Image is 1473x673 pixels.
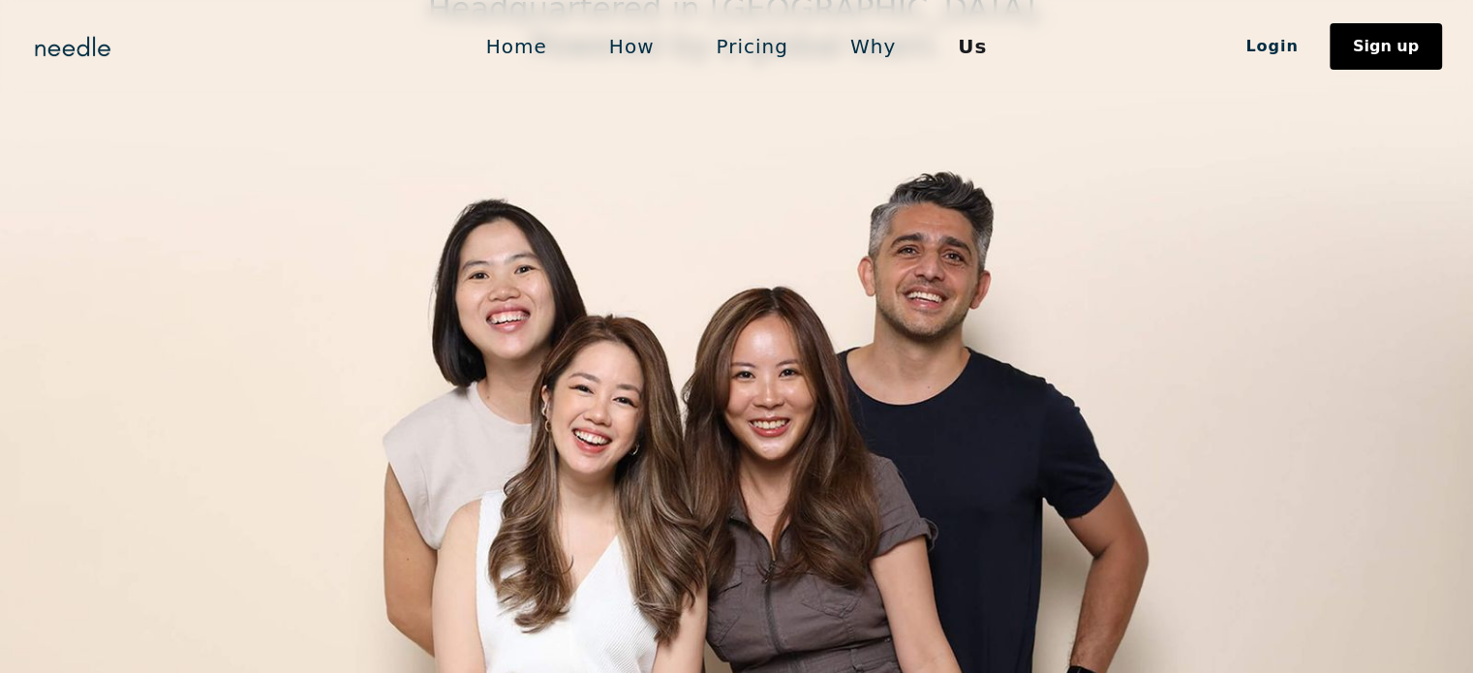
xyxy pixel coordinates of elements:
a: Pricing [685,26,818,67]
a: Us [927,26,1018,67]
a: Home [455,26,578,67]
a: Login [1214,30,1330,63]
a: How [578,26,686,67]
a: Sign up [1330,23,1442,70]
div: Sign up [1353,39,1419,54]
a: Why [819,26,927,67]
